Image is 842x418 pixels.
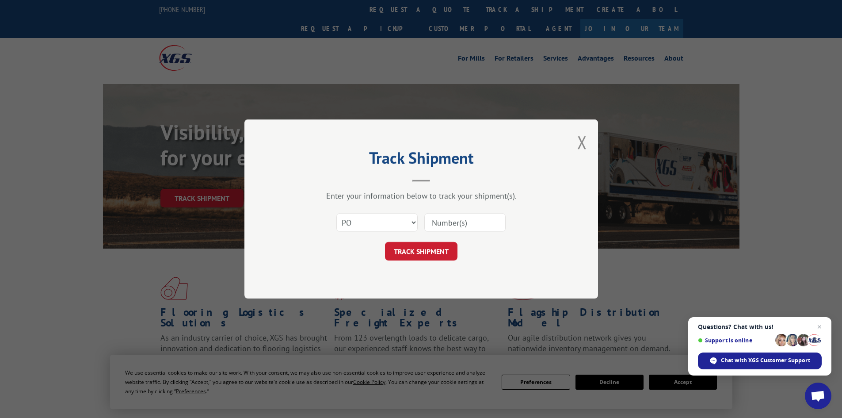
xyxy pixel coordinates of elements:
[698,337,772,344] span: Support is online
[721,357,810,364] span: Chat with XGS Customer Support
[805,383,831,409] a: Open chat
[289,191,554,201] div: Enter your information below to track your shipment(s).
[698,353,822,369] span: Chat with XGS Customer Support
[385,242,457,261] button: TRACK SHIPMENT
[577,130,587,154] button: Close modal
[698,323,822,330] span: Questions? Chat with us!
[424,213,506,232] input: Number(s)
[289,152,554,169] h2: Track Shipment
